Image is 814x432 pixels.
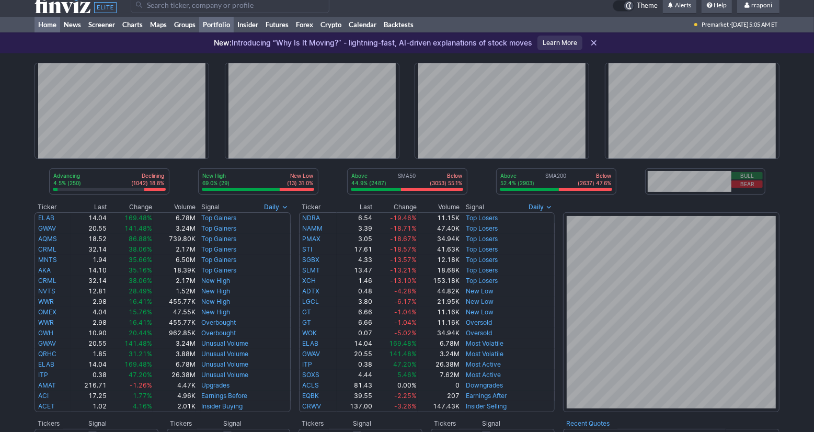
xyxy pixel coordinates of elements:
td: 14.10 [71,265,108,276]
td: 1.94 [71,255,108,265]
td: 11.16K [418,307,461,317]
td: 4.44 [337,370,373,380]
td: 4.96K [153,391,196,401]
a: LGCL [303,298,319,305]
th: Change [107,202,152,212]
a: SGBX [303,256,320,264]
td: 455.77K [153,297,196,307]
a: GWAV [303,350,320,358]
a: GT [303,308,312,316]
td: 3.80 [337,297,373,307]
td: 4.33 [337,255,373,265]
th: Volume [153,202,196,212]
td: 21.95K [418,297,461,307]
th: Ticker [299,202,337,212]
td: 455.77K [153,317,196,328]
a: Most Active [466,371,501,379]
a: SOXS [303,371,320,379]
span: 141.48% [389,350,417,358]
td: 2.98 [71,317,108,328]
button: Signals interval [262,202,291,212]
a: Unusual Volume [201,339,248,347]
td: 6.66 [337,307,373,317]
td: 47.40K [418,223,461,234]
td: 1.52M [153,286,196,297]
th: Signal [88,418,158,429]
a: NDRA [303,214,320,222]
td: 962.85K [153,328,196,338]
td: 32.14 [71,276,108,286]
a: Top Gainers [201,256,236,264]
td: 20.55 [71,338,108,349]
td: 739.80K [153,234,196,244]
td: 0.07 [337,328,373,338]
a: Most Volatile [466,350,503,358]
td: 207 [418,391,461,401]
th: Last [337,202,373,212]
a: Maps [146,17,170,32]
td: 41.63K [418,244,461,255]
span: 86.88% [129,235,152,243]
a: Top Gainers [201,214,236,222]
td: 11.16K [418,317,461,328]
td: 44.82K [418,286,461,297]
th: Change [373,202,418,212]
span: Signal [201,203,220,211]
b: Recent Quotes [566,419,610,427]
td: 147.43K [418,401,461,412]
td: 3.24M [418,349,461,359]
span: -13.10% [391,277,417,285]
a: ACLS [303,381,319,389]
a: Crypto [317,17,345,32]
span: 28.49% [129,287,152,295]
span: 35.16% [129,266,152,274]
a: Top Losers [466,214,498,222]
a: XCH [303,277,316,285]
a: Earnings Before [201,392,247,400]
a: ELAB [38,214,54,222]
span: 16.41% [129,319,152,326]
a: Learn More [537,36,582,50]
td: 2.17M [153,244,196,255]
a: Screener [85,17,119,32]
span: -3.26% [395,402,417,410]
td: 6.54 [337,212,373,223]
a: Top Gainers [201,235,236,243]
a: ACI [38,392,49,400]
th: Tickers [167,418,223,429]
a: Most Volatile [466,339,503,347]
th: Tickers [431,418,481,429]
a: Insider Selling [466,402,507,410]
a: WWR [38,298,54,305]
span: -19.46% [391,214,417,222]
a: New Low [466,308,494,316]
td: 39.55 [337,391,373,401]
p: Above [501,172,535,179]
a: Top Losers [466,235,498,243]
a: Groups [170,17,199,32]
td: 4.04 [71,307,108,317]
td: 6.78M [418,338,461,349]
a: New High [201,298,230,305]
td: 6.50M [153,255,196,265]
a: Upgrades [201,381,230,389]
p: (2637) 47.6% [578,179,612,187]
span: New: [214,38,232,47]
a: GWAV [38,339,56,347]
a: New High [201,277,230,285]
p: Below [430,172,463,179]
a: Top Losers [466,277,498,285]
td: 12.81 [71,286,108,297]
td: 0.38 [71,370,108,380]
td: 3.24M [153,338,196,349]
a: QRHC [38,350,56,358]
span: Signal [466,203,484,211]
p: (1042) 18.8% [132,179,165,187]
td: 0 [418,380,461,391]
td: 0.38 [337,359,373,370]
span: -4.28% [395,287,417,295]
a: ADTX [303,287,320,295]
a: Insider [234,17,262,32]
th: Signal [481,418,555,429]
span: 31.21% [129,350,152,358]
